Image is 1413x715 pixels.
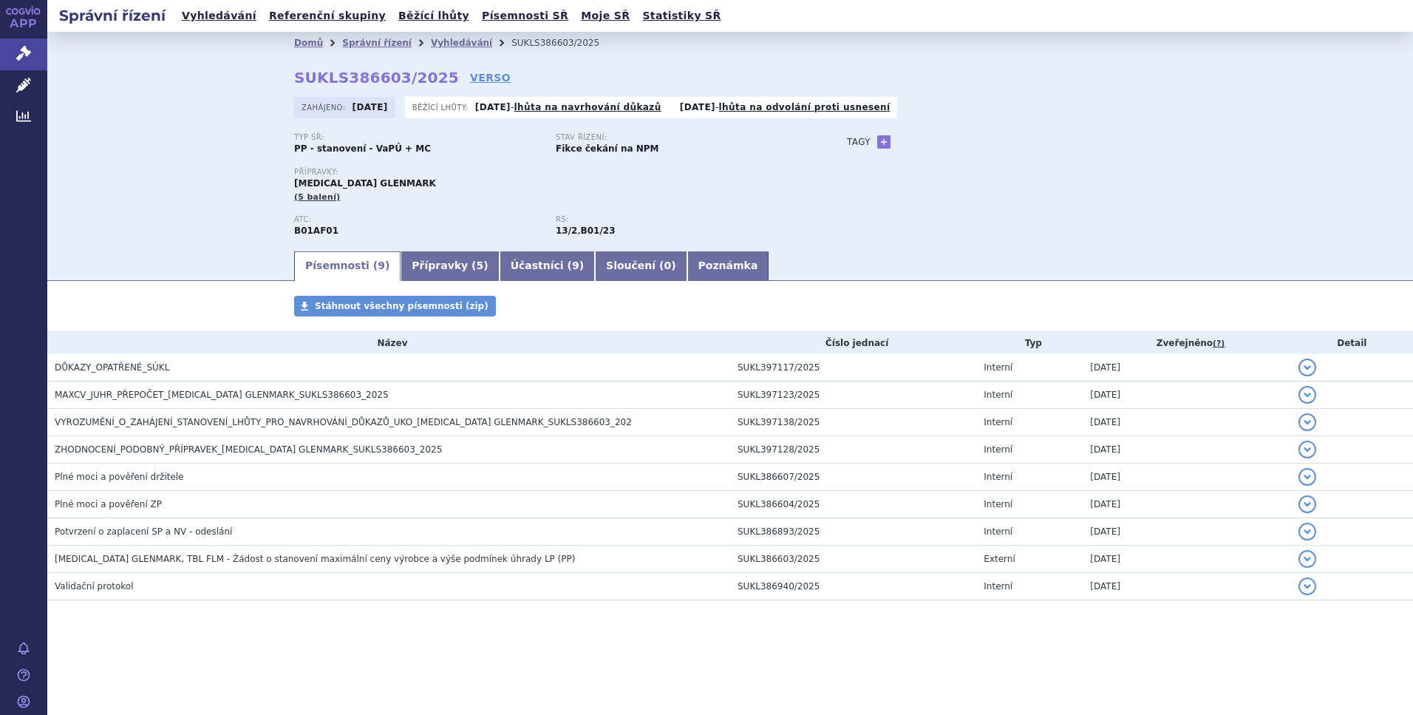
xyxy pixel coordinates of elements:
[556,215,803,224] p: RS:
[55,526,232,537] span: Potvrzení o zaplacení SP a NV - odeslání
[470,70,511,85] a: VERSO
[730,354,976,382] td: SUKL397117/2025
[1083,518,1290,546] td: [DATE]
[401,251,499,281] a: Přípravky (5)
[55,444,442,455] span: ZHODNOCENÍ_PODOBNÝ_PŘÍPRAVEK_RIVAROXABAN GLENMARK_SUKLS386603_2025
[984,390,1012,400] span: Interní
[1083,464,1290,491] td: [DATE]
[984,417,1012,427] span: Interní
[378,260,385,271] span: 9
[294,38,323,48] a: Domů
[847,133,871,151] h3: Tagy
[55,390,389,400] span: MAXCV_JUHR_PŘEPOČET_RIVAROXABAN GLENMARK_SUKLS386603_2025
[1083,382,1290,409] td: [DATE]
[514,102,661,112] a: lhůta na navrhování důkazů
[294,296,496,316] a: Stáhnout všechny písemnosti (zip)
[55,362,169,373] span: DŮKAZY_OPATŘENÉ_SÚKL
[730,436,976,464] td: SUKL397128/2025
[984,581,1012,592] span: Interní
[315,301,488,311] span: Stáhnout všechny písemnosti (zip)
[680,101,891,113] p: -
[1083,354,1290,382] td: [DATE]
[55,417,632,427] span: VYROZUMĚNÍ_O_ZAHÁJENÍ_STANOVENÍ_LHŮTY_PRO_NAVRHOVÁNÍ_DŮKAZŮ_UKO_RIVAROXABAN GLENMARK_SUKLS386603_202
[1291,332,1413,354] th: Detail
[1083,546,1290,573] td: [DATE]
[353,102,388,112] strong: [DATE]
[730,332,976,354] th: Číslo jednací
[638,6,725,26] a: Statistiky SŘ
[475,101,661,113] p: -
[595,251,687,281] a: Sloučení (0)
[1298,468,1316,486] button: detail
[177,6,261,26] a: Vyhledávání
[55,499,162,509] span: Plné moci a pověření ZP
[1083,332,1290,354] th: Zveřejněno
[265,6,390,26] a: Referenční skupiny
[294,133,541,142] p: Typ SŘ:
[1083,436,1290,464] td: [DATE]
[976,332,1083,354] th: Typ
[394,6,474,26] a: Běžící lhůty
[1298,577,1316,595] button: detail
[730,518,976,546] td: SUKL386893/2025
[1298,359,1316,376] button: detail
[294,192,341,202] span: (5 balení)
[556,143,658,154] strong: Fikce čekání na NPM
[55,581,134,592] span: Validační protokol
[294,215,541,224] p: ATC:
[431,38,492,48] a: Vyhledávání
[511,32,619,54] li: SUKLS386603/2025
[664,260,671,271] span: 0
[984,554,1015,564] span: Externí
[55,554,575,564] span: RIVAROXABAN GLENMARK, TBL FLM - Žádost o stanovení maximální ceny výrobce a výše podmínek úhrady ...
[556,226,577,236] strong: léčiva k terapii nebo k profylaxi tromboembolických onemocnění, přímé inhibitory faktoru Xa a tro...
[730,409,976,436] td: SUKL397138/2025
[556,215,817,237] div: ,
[730,491,976,518] td: SUKL386604/2025
[294,69,459,87] strong: SUKLS386603/2025
[342,38,412,48] a: Správní řízení
[294,143,431,154] strong: PP - stanovení - VaPÚ + MC
[576,6,634,26] a: Moje SŘ
[730,573,976,600] td: SUKL386940/2025
[294,178,436,189] span: [MEDICAL_DATA] GLENMARK
[556,133,803,142] p: Stav řízení:
[1298,523,1316,541] button: detail
[1213,339,1225,349] abbr: (?)
[1298,550,1316,568] button: detail
[730,546,976,573] td: SUKL386603/2025
[1298,413,1316,431] button: detail
[984,499,1012,509] span: Interní
[412,101,471,113] span: Běžící lhůty:
[47,5,177,26] h2: Správní řízení
[1083,491,1290,518] td: [DATE]
[719,102,891,112] a: lhůta na odvolání proti usnesení
[47,332,730,354] th: Název
[294,226,338,236] strong: RIVAROXABAN
[984,362,1012,373] span: Interní
[984,444,1012,455] span: Interní
[302,101,348,113] span: Zahájeno:
[500,251,595,281] a: Účastníci (9)
[687,251,769,281] a: Poznámka
[1083,573,1290,600] td: [DATE]
[1298,441,1316,458] button: detail
[680,102,715,112] strong: [DATE]
[877,135,891,149] a: +
[984,526,1012,537] span: Interní
[730,464,976,491] td: SUKL386607/2025
[730,382,976,409] td: SUKL397123/2025
[581,226,616,236] strong: gatrany a xabany vyšší síly
[477,6,573,26] a: Písemnosti SŘ
[294,168,817,177] p: Přípravky:
[477,260,484,271] span: 5
[1298,386,1316,404] button: detail
[572,260,579,271] span: 9
[1083,409,1290,436] td: [DATE]
[55,472,184,482] span: Plné moci a pověření držitele
[984,472,1012,482] span: Interní
[475,102,511,112] strong: [DATE]
[1298,495,1316,513] button: detail
[294,251,401,281] a: Písemnosti (9)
